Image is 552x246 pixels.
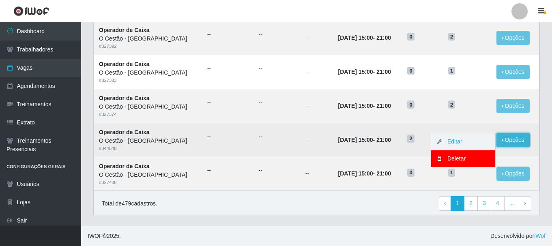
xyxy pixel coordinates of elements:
[99,68,198,77] div: O Cestão - [GEOGRAPHIC_DATA]
[301,123,333,157] td: --
[338,103,391,109] strong: -
[99,163,150,169] strong: Operador de Caixa
[99,34,198,43] div: O Cestão - [GEOGRAPHIC_DATA]
[301,21,333,55] td: --
[259,166,296,175] ul: --
[99,137,198,145] div: O Cestão - [GEOGRAPHIC_DATA]
[13,6,49,16] img: CoreUI Logo
[99,171,198,179] div: O Cestão - [GEOGRAPHIC_DATA]
[338,170,391,177] strong: -
[496,167,530,181] button: Opções
[88,232,121,240] span: © 2025 .
[338,68,373,75] time: [DATE] 15:00
[99,129,150,135] strong: Operador de Caixa
[407,67,415,75] span: 0
[407,33,415,41] span: 0
[439,154,487,163] div: Deletar
[99,61,150,67] strong: Operador de Caixa
[99,179,198,186] div: # 327408
[491,196,505,211] a: 4
[439,196,451,211] a: Previous
[439,138,462,145] a: Editar
[88,233,103,239] span: IWOF
[338,34,373,41] time: [DATE] 15:00
[407,169,415,177] span: 0
[376,68,391,75] time: 21:00
[99,95,150,101] strong: Operador de Caixa
[259,133,296,141] ul: --
[338,103,373,109] time: [DATE] 15:00
[259,98,296,107] ul: --
[338,170,373,177] time: [DATE] 15:00
[451,196,464,211] a: 1
[259,30,296,39] ul: --
[102,199,157,208] p: Total de 479 cadastros.
[99,77,198,84] div: # 327383
[301,89,333,123] td: --
[448,33,455,41] span: 2
[534,233,546,239] a: iWof
[448,169,455,177] span: 1
[338,68,391,75] strong: -
[338,137,391,143] strong: -
[99,103,198,111] div: O Cestão - [GEOGRAPHIC_DATA]
[99,43,198,50] div: # 327392
[519,196,531,211] a: Next
[490,232,546,240] span: Desenvolvido por
[376,103,391,109] time: 21:00
[207,166,249,175] ul: --
[207,64,249,73] ul: --
[439,196,531,211] nav: pagination
[207,98,249,107] ul: --
[99,111,198,118] div: # 327374
[301,55,333,89] td: --
[338,34,391,41] strong: -
[376,34,391,41] time: 21:00
[407,101,415,109] span: 0
[259,64,296,73] ul: --
[496,65,530,79] button: Opções
[444,200,446,206] span: ‹
[496,31,530,45] button: Opções
[524,200,526,206] span: ›
[376,137,391,143] time: 21:00
[338,137,373,143] time: [DATE] 15:00
[301,157,333,191] td: --
[99,145,198,152] div: # 344548
[496,133,530,147] button: Opções
[207,133,249,141] ul: --
[448,67,455,75] span: 1
[477,196,491,211] a: 3
[376,170,391,177] time: 21:00
[448,101,455,109] span: 2
[504,196,520,211] a: ...
[207,30,249,39] ul: --
[464,196,478,211] a: 2
[407,135,415,143] span: 2
[99,27,150,33] strong: Operador de Caixa
[496,99,530,113] button: Opções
